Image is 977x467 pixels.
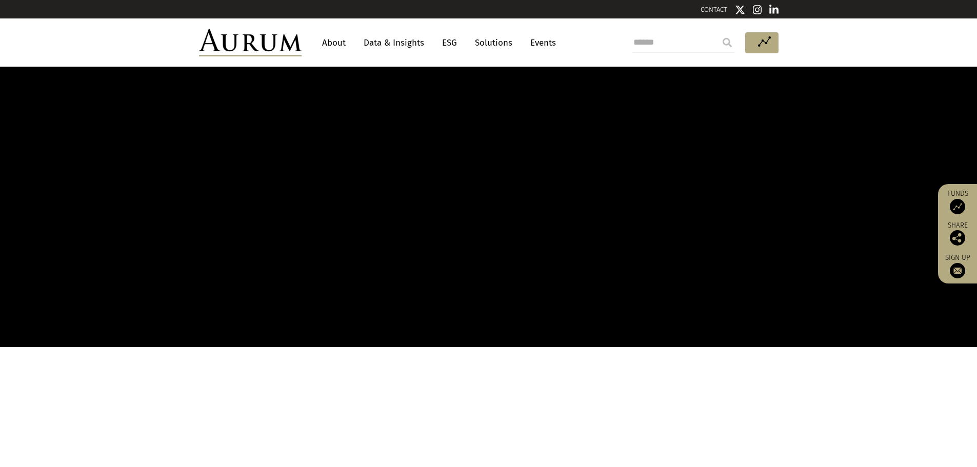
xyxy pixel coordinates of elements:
img: Twitter icon [735,5,745,15]
img: Linkedin icon [769,5,779,15]
a: Solutions [470,33,517,52]
img: Access Funds [950,199,965,214]
img: Sign up to our newsletter [950,263,965,278]
a: Funds [943,189,972,214]
img: Share this post [950,230,965,246]
a: Sign up [943,253,972,278]
input: Submit [717,32,737,53]
div: Share [943,222,972,246]
a: ESG [437,33,462,52]
a: Data & Insights [358,33,429,52]
img: Instagram icon [753,5,762,15]
a: CONTACT [701,6,727,13]
a: Events [525,33,556,52]
a: About [317,33,351,52]
img: Aurum [199,29,302,56]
